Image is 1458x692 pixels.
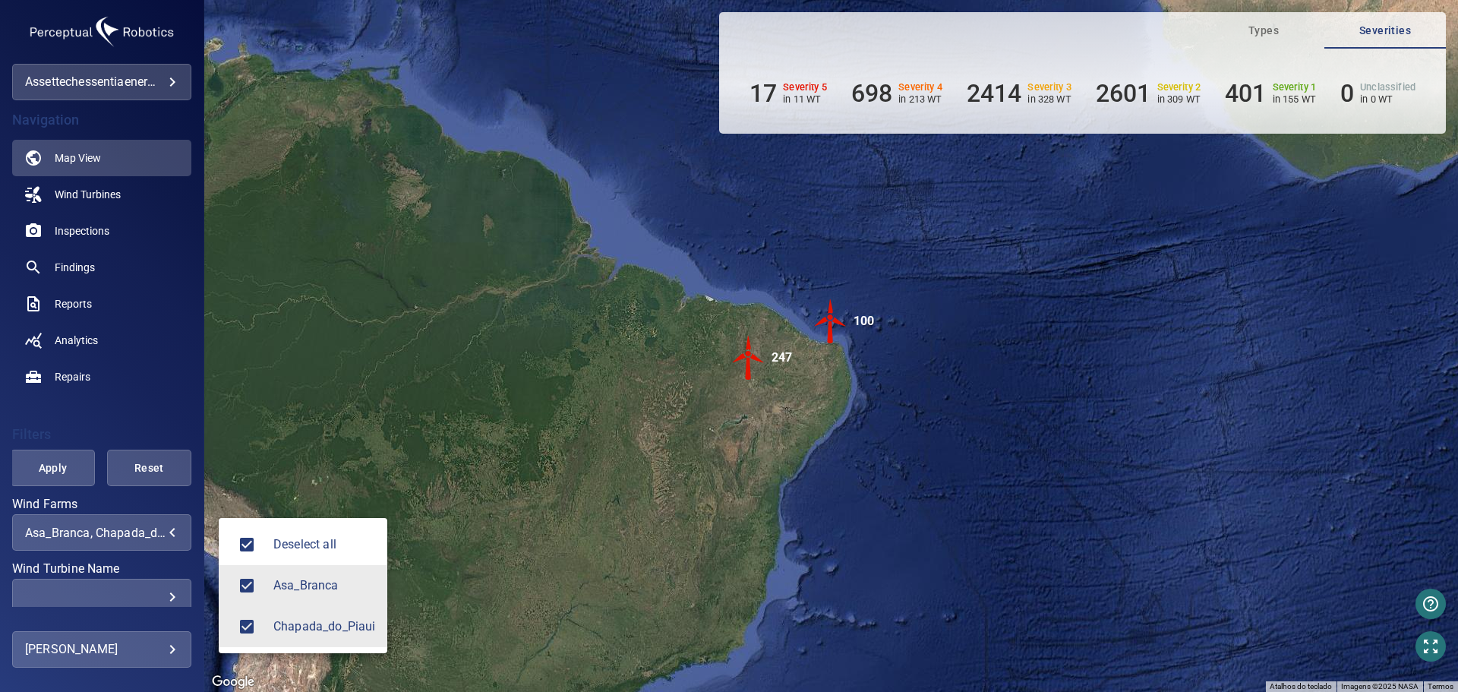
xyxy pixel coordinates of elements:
span: Asa_Branca [273,577,375,595]
span: Deselect all [273,536,375,554]
span: Chapada_do_Piaui [231,611,263,643]
div: Wind Farms Chapada_do_Piaui [273,618,375,636]
div: Wind Farms Asa_Branca [273,577,375,595]
span: Asa_Branca [231,570,263,602]
span: Chapada_do_Piaui [273,618,375,636]
ul: Asa_Branca, Chapada_do_Piaui [219,518,387,653]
